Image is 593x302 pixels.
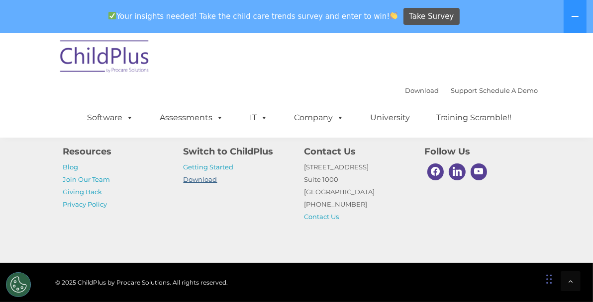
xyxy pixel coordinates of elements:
a: Getting Started [184,163,234,171]
h4: Switch to ChildPlus [184,145,290,158]
a: IT [240,108,278,128]
a: Download [184,175,217,183]
img: ✅ [108,12,116,19]
img: 👏 [390,12,397,19]
a: Schedule A Demo [479,86,538,94]
h4: Contact Us [304,145,410,158]
p: [STREET_ADDRESS] Suite 1000 [GEOGRAPHIC_DATA] [PHONE_NUMBER] [304,161,410,223]
a: University [360,108,420,128]
a: Giving Back [63,188,102,196]
a: Support [451,86,477,94]
a: Youtube [468,161,490,183]
a: Blog [63,163,78,171]
h4: Resources [63,145,169,158]
iframe: Chat Widget [543,254,593,302]
a: Download [405,86,439,94]
a: Linkedin [446,161,468,183]
button: Cookies Settings [6,272,31,297]
a: Assessments [150,108,233,128]
span: Your insights needed! Take the child care trends survey and enter to win! [104,6,402,26]
div: Drag [546,264,552,294]
font: | [405,86,538,94]
a: Contact Us [304,213,339,221]
span: Take Survey [409,8,454,25]
a: Join Our Team [63,175,110,183]
a: Privacy Policy [63,200,107,208]
a: Facebook [425,161,447,183]
a: Company [284,108,354,128]
span: © 2025 ChildPlus by Procare Solutions. All rights reserved. [55,279,228,286]
img: ChildPlus by Procare Solutions [55,33,155,83]
h4: Follow Us [425,145,531,158]
a: Training Scramble!! [426,108,521,128]
a: Take Survey [403,8,460,25]
a: Software [77,108,143,128]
